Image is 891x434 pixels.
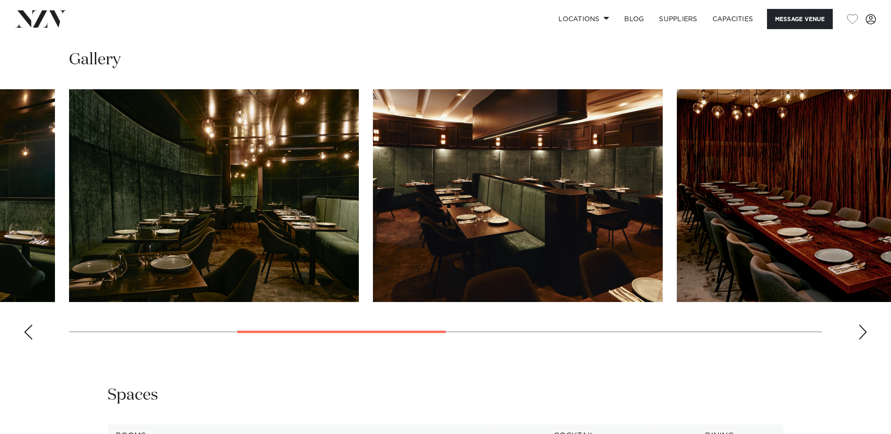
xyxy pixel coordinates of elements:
h2: Spaces [108,385,158,406]
a: Capacities [705,9,761,29]
a: SUPPLIERS [651,9,705,29]
button: Message Venue [767,9,833,29]
swiper-slide: 3 / 9 [69,89,359,302]
h2: Gallery [69,49,121,70]
img: nzv-logo.png [15,10,66,27]
a: BLOG [617,9,651,29]
a: Locations [551,9,617,29]
swiper-slide: 4 / 9 [373,89,663,302]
